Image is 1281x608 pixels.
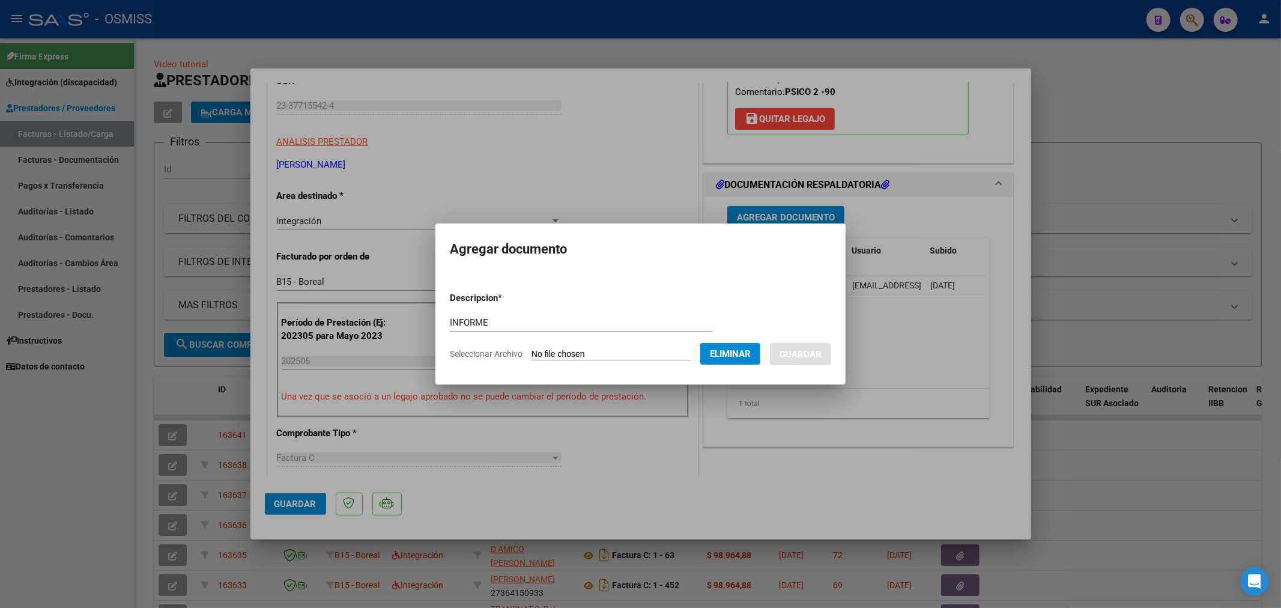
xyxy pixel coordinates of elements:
[450,238,831,261] h2: Agregar documento
[1240,567,1269,596] div: Open Intercom Messenger
[780,349,822,360] span: Guardar
[710,348,751,359] span: Eliminar
[450,291,565,305] p: Descripcion
[450,349,522,359] span: Seleccionar Archivo
[700,343,760,365] button: Eliminar
[770,343,831,365] button: Guardar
